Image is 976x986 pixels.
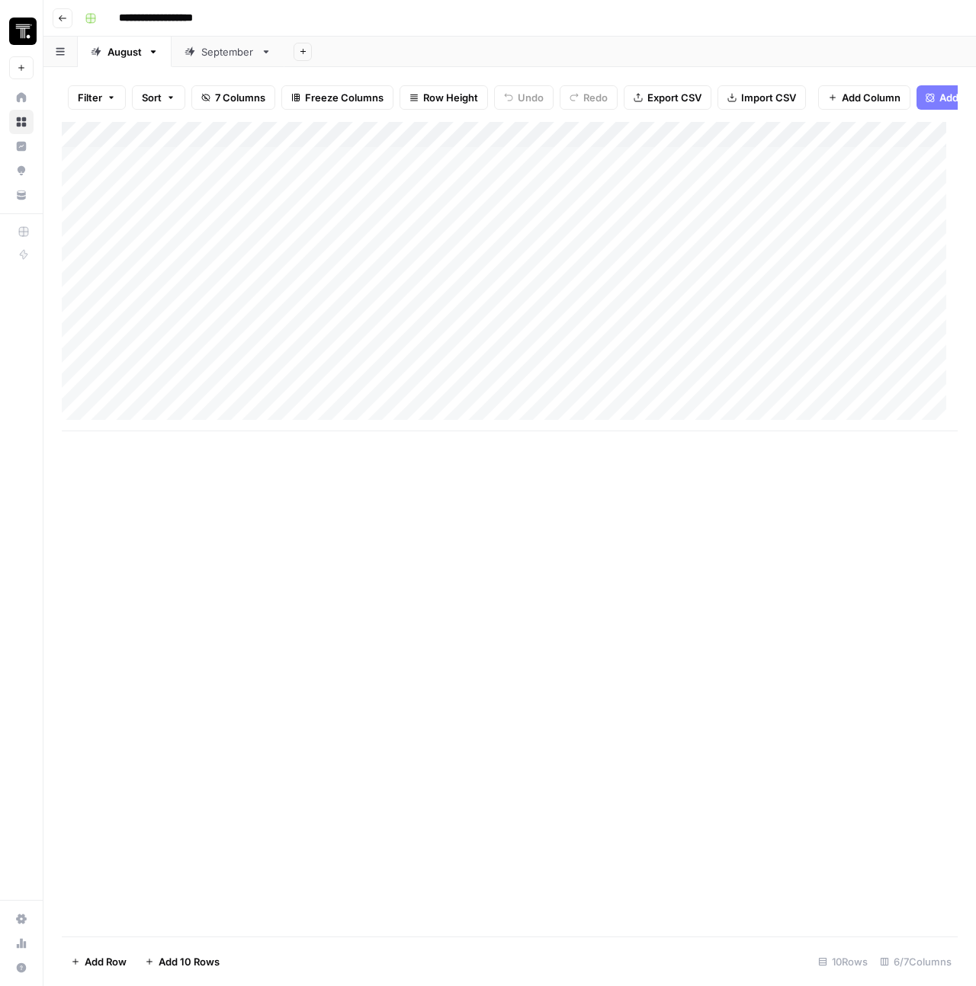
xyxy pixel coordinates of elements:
[62,949,136,974] button: Add Row
[68,85,126,110] button: Filter
[305,90,384,105] span: Freeze Columns
[85,954,127,969] span: Add Row
[159,954,220,969] span: Add 10 Rows
[201,44,255,59] div: September
[583,90,608,105] span: Redo
[191,85,275,110] button: 7 Columns
[560,85,618,110] button: Redo
[9,134,34,158] a: Insights
[812,949,874,974] div: 10 Rows
[9,158,34,183] a: Opportunities
[9,18,37,45] img: Thoughtspot Logo
[215,90,265,105] span: 7 Columns
[9,12,34,50] button: Workspace: Thoughtspot
[741,90,796,105] span: Import CSV
[142,90,162,105] span: Sort
[9,931,34,956] a: Usage
[172,37,284,67] a: September
[78,37,172,67] a: August
[874,949,958,974] div: 6/7 Columns
[624,85,711,110] button: Export CSV
[132,85,185,110] button: Sort
[9,85,34,110] a: Home
[718,85,806,110] button: Import CSV
[518,90,544,105] span: Undo
[9,907,34,931] a: Settings
[281,85,393,110] button: Freeze Columns
[136,949,229,974] button: Add 10 Rows
[647,90,701,105] span: Export CSV
[494,85,554,110] button: Undo
[423,90,478,105] span: Row Height
[9,183,34,207] a: Your Data
[818,85,910,110] button: Add Column
[842,90,901,105] span: Add Column
[9,956,34,980] button: Help + Support
[78,90,102,105] span: Filter
[400,85,488,110] button: Row Height
[108,44,142,59] div: August
[9,110,34,134] a: Browse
